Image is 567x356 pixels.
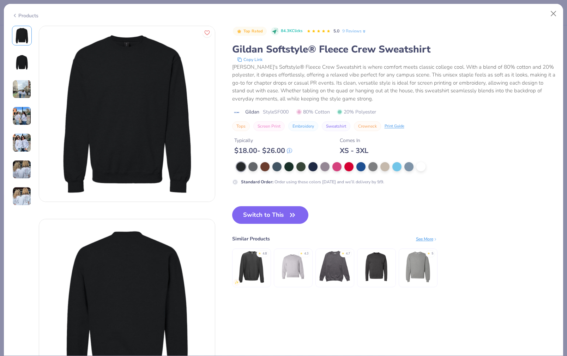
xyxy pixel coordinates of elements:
[432,251,433,256] div: 5
[235,250,268,283] img: Just Hoods By Awdis Adult 80/20 Midweight College Crewneck Sweatshirt
[276,250,310,283] img: Jerzees Adult Super Sweats® Nublend® Fleece Crew
[39,26,215,202] img: Front
[232,43,555,56] div: Gildan Softstyle® Fleece Crew Sweatshirt
[281,28,302,34] span: 84.3K Clicks
[318,250,351,283] img: Lane Seven Premium Crewneck Sweatshirt
[296,108,330,116] span: 80% Cotton
[337,108,376,116] span: 20% Polyester
[253,121,285,131] button: Screen Print
[385,123,404,129] div: Print Guide
[340,137,368,144] div: Comes In
[360,250,393,283] img: Hanes Perfect Fleece Crewneck Sweatshirt
[322,121,350,131] button: Sweatshirt
[416,236,438,242] div: See More
[258,251,261,254] div: ★
[263,108,289,116] span: Style SF000
[12,187,31,206] img: User generated content
[342,28,367,34] a: 9 Reviews
[232,235,270,243] div: Similar Products
[243,29,263,33] span: Top Rated
[234,137,292,144] div: Typically
[235,56,265,63] button: copy to clipboard
[304,251,308,256] div: 4.3
[13,54,30,71] img: Back
[307,26,331,37] div: 5.0 Stars
[354,121,381,131] button: Crewneck
[232,63,555,103] div: [PERSON_NAME]'s Softstyle® Fleece Crew Sweatshirt is where comfort meets classic college cool. Wi...
[241,179,273,185] strong: Standard Order :
[346,251,350,256] div: 4.7
[12,106,31,125] img: User generated content
[232,206,309,224] button: Switch to This
[245,108,259,116] span: Gildan
[13,27,30,44] img: Front
[340,146,368,155] div: XS - 3XL
[263,251,267,256] div: 4.8
[232,110,242,115] img: brand logo
[547,7,560,20] button: Close
[12,80,31,99] img: User generated content
[12,133,31,152] img: User generated content
[288,121,318,131] button: Embroidery
[300,251,303,254] div: ★
[342,251,344,254] div: ★
[235,280,239,284] img: newest.gif
[241,179,384,185] div: Order using these colors [DATE] and we’ll delivery by 9/9.
[333,28,339,34] span: 5.0
[427,251,430,254] div: ★
[232,121,250,131] button: Tops
[401,250,435,283] img: Russell Athletic Unisex Dri-Power® Crewneck Sweatshirt
[236,29,242,34] img: Top Rated sort
[234,146,292,155] div: $ 18.00 - $ 26.00
[233,27,267,36] button: Badge Button
[12,160,31,179] img: User generated content
[12,12,38,19] div: Products
[203,28,212,37] button: Like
